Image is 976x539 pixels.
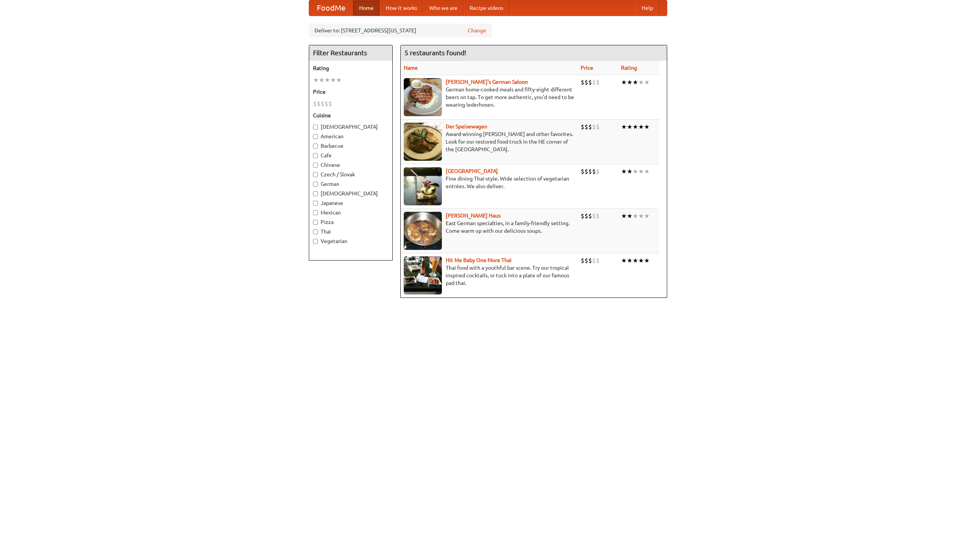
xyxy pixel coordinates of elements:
input: Thai [313,229,318,234]
li: $ [592,256,596,265]
input: Cafe [313,153,318,158]
li: ★ [638,256,644,265]
li: ★ [638,167,644,176]
a: Der Speisewagen [446,123,487,130]
ng-pluralize: 5 restaurants found! [405,49,466,56]
li: ★ [336,76,342,84]
a: FoodMe [309,0,353,16]
li: $ [596,256,600,265]
li: $ [596,123,600,131]
input: [DEMOGRAPHIC_DATA] [313,191,318,196]
li: ★ [627,78,632,86]
li: ★ [621,167,627,176]
li: ★ [313,76,319,84]
img: speisewagen.jpg [404,123,442,161]
li: ★ [644,78,650,86]
input: Vegetarian [313,239,318,244]
h5: Rating [313,64,388,72]
input: [DEMOGRAPHIC_DATA] [313,125,318,130]
li: ★ [644,256,650,265]
h5: Price [313,88,388,96]
input: Japanese [313,201,318,206]
img: satay.jpg [404,167,442,205]
label: Thai [313,228,388,235]
input: American [313,134,318,139]
li: $ [584,123,588,131]
li: ★ [621,256,627,265]
li: ★ [632,167,638,176]
p: Fine dining Thai-style. Wide selection of vegetarian entrées. We also deliver. [404,175,575,190]
li: $ [328,99,332,108]
label: Chinese [313,161,388,169]
label: Czech / Slovak [313,171,388,178]
li: ★ [319,76,324,84]
li: $ [581,256,584,265]
a: Who we are [423,0,464,16]
li: ★ [632,212,638,220]
li: $ [588,123,592,131]
li: ★ [632,78,638,86]
a: [GEOGRAPHIC_DATA] [446,168,498,174]
label: American [313,133,388,140]
li: $ [588,212,592,220]
img: babythai.jpg [404,256,442,294]
li: ★ [638,123,644,131]
li: $ [584,78,588,86]
p: German home-cooked meals and fifty-eight different beers on tap. To get more authentic, you'd nee... [404,86,575,109]
li: $ [588,78,592,86]
li: ★ [627,256,632,265]
li: ★ [621,123,627,131]
h5: Cuisine [313,112,388,119]
li: ★ [638,78,644,86]
label: Barbecue [313,142,388,150]
li: ★ [644,123,650,131]
input: Pizza [313,220,318,225]
a: Name [404,65,418,71]
input: Barbecue [313,144,318,149]
label: Cafe [313,152,388,159]
label: [DEMOGRAPHIC_DATA] [313,123,388,131]
p: Thai food with a youthful bar scene. Try our tropical inspired cocktails, or tuck into a plate of... [404,264,575,287]
li: $ [581,123,584,131]
label: German [313,180,388,188]
input: Chinese [313,163,318,168]
li: ★ [644,167,650,176]
a: Home [353,0,380,16]
li: $ [321,99,324,108]
li: ★ [638,212,644,220]
label: Pizza [313,218,388,226]
label: [DEMOGRAPHIC_DATA] [313,190,388,197]
a: Help [636,0,659,16]
input: Mexican [313,210,318,215]
li: ★ [627,167,632,176]
li: ★ [330,76,336,84]
li: $ [584,256,588,265]
h4: Filter Restaurants [309,45,392,61]
li: $ [592,212,596,220]
label: Vegetarian [313,237,388,245]
a: [PERSON_NAME] Haus [446,213,501,219]
li: $ [596,167,600,176]
li: ★ [621,212,627,220]
li: $ [324,99,328,108]
a: Hit Me Baby One More Thai [446,257,512,263]
label: Japanese [313,199,388,207]
li: ★ [632,123,638,131]
li: $ [584,212,588,220]
li: ★ [644,212,650,220]
li: ★ [627,212,632,220]
input: Czech / Slovak [313,172,318,177]
a: [PERSON_NAME]'s German Saloon [446,79,528,85]
img: esthers.jpg [404,78,442,116]
li: $ [581,212,584,220]
li: $ [592,78,596,86]
p: East German specialties, in a family-friendly setting. Come warm up with our delicious soups. [404,219,575,235]
li: ★ [627,123,632,131]
li: ★ [632,256,638,265]
li: $ [584,167,588,176]
p: Award-winning [PERSON_NAME] and other favorites. Look for our restored food truck in the NE corne... [404,130,575,153]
